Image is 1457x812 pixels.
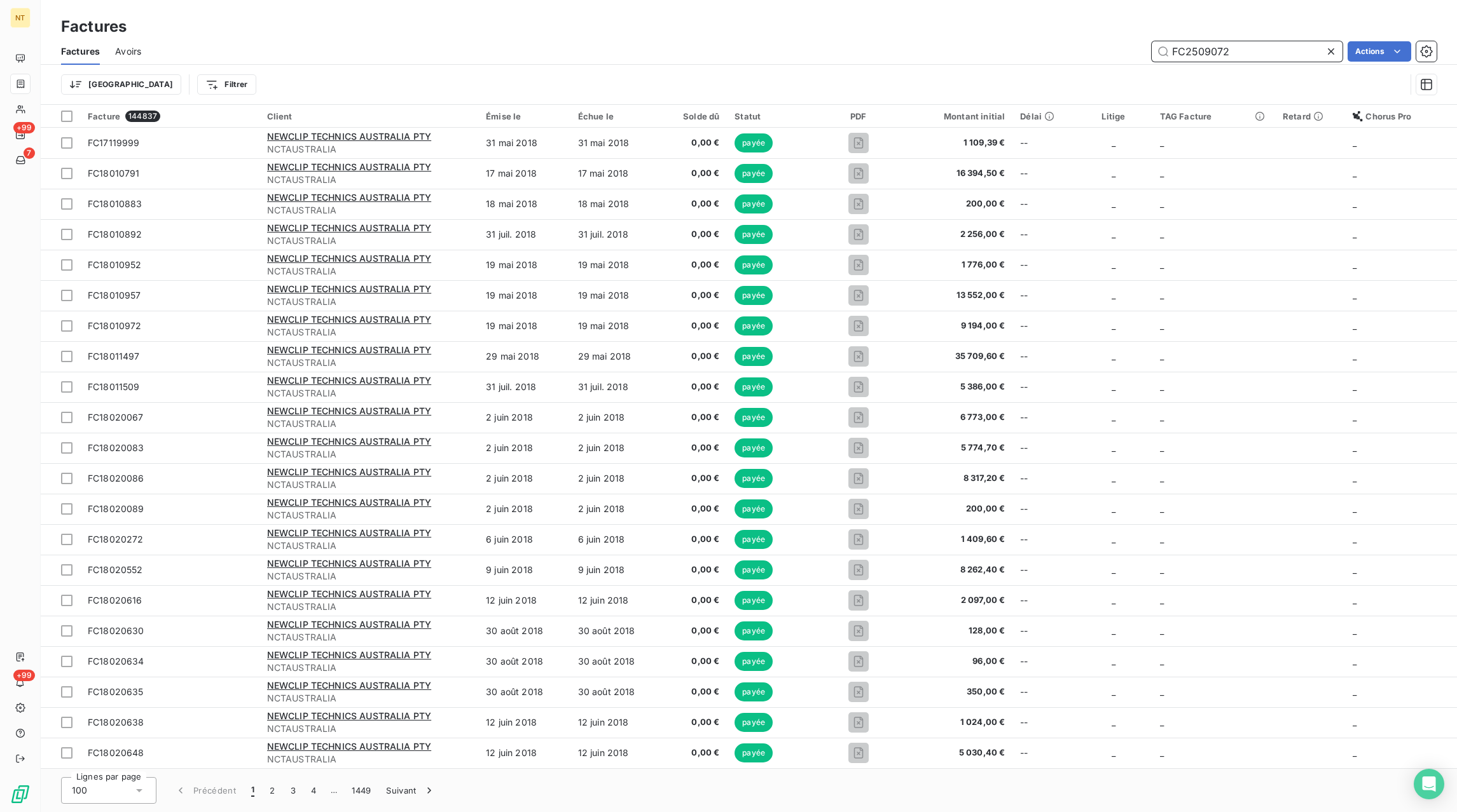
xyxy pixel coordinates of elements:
[1012,158,1075,189] td: --
[1012,738,1075,768] td: --
[88,229,142,240] span: FC18010892
[262,777,282,804] button: 2
[1112,351,1115,362] span: _
[905,747,1005,759] span: 5 030,40 €
[478,463,570,494] td: 2 juin 2018
[1353,747,1357,758] span: _
[1353,534,1357,545] span: _
[570,738,663,768] td: 12 juin 2018
[1283,111,1338,121] div: Retard
[1160,503,1164,514] span: _
[735,438,773,457] span: payée
[478,250,570,280] td: 19 mai 2018
[570,768,663,799] td: 30 août 2018
[827,111,890,121] div: PDF
[735,682,773,701] span: payée
[115,45,141,58] span: Avoirs
[1353,442,1357,453] span: _
[905,442,1005,454] span: 5 774,70 €
[1160,198,1164,209] span: _
[1112,747,1115,758] span: _
[478,768,570,799] td: 30 août 2018
[1112,168,1115,179] span: _
[670,594,719,607] span: 0,00 €
[905,503,1005,515] span: 200,00 €
[570,707,663,738] td: 12 juin 2018
[267,619,432,630] span: NEWCLIP TECHNICS AUSTRALIA PTY
[1152,41,1343,62] input: Rechercher
[1112,534,1115,545] span: _
[478,219,570,250] td: 31 juil. 2018
[670,111,719,121] div: Solde dû
[1348,41,1411,62] button: Actions
[478,372,570,402] td: 31 juil. 2018
[1012,219,1075,250] td: --
[670,259,719,271] span: 0,00 €
[1112,625,1115,636] span: _
[267,497,432,508] span: NEWCLIP TECHNICS AUSTRALIA PTY
[197,74,256,95] button: Filtrer
[1353,320,1357,331] span: _
[88,111,120,121] span: Facture
[88,168,140,179] span: FC18010791
[324,780,344,801] span: …
[478,189,570,219] td: 18 mai 2018
[267,448,471,461] span: NCTAUSTRALIA
[1112,290,1115,301] span: _
[905,411,1005,424] span: 6 773,00 €
[1012,646,1075,677] td: --
[1160,747,1164,758] span: _
[905,228,1005,241] span: 2 256,00 €
[267,253,432,264] span: NEWCLIP TECHNICS AUSTRALIA PTY
[88,351,140,362] span: FC18011497
[13,670,35,681] span: +99
[478,402,570,433] td: 2 juin 2018
[578,111,655,121] div: Échue le
[13,122,35,133] span: +99
[1353,381,1357,392] span: _
[670,625,719,637] span: 0,00 €
[670,686,719,698] span: 0,00 €
[1353,229,1357,240] span: _
[735,286,773,305] span: payée
[1353,412,1357,423] span: _
[1112,564,1115,575] span: _
[670,137,719,149] span: 0,00 €
[267,631,471,644] span: NCTAUSTRALIA
[1160,381,1164,392] span: _
[570,128,663,158] td: 31 mai 2018
[1160,137,1164,148] span: _
[267,405,432,416] span: NEWCLIP TECHNICS AUSTRALIA PTY
[670,320,719,332] span: 0,00 €
[670,747,719,759] span: 0,00 €
[570,158,663,189] td: 17 mai 2018
[1353,656,1357,667] span: _
[735,111,811,121] div: Statut
[344,777,378,804] button: 1449
[267,283,432,294] span: NEWCLIP TECHNICS AUSTRALIA PTY
[735,225,773,244] span: payée
[267,143,471,156] span: NCTAUSTRALIA
[570,677,663,707] td: 30 août 2018
[478,311,570,341] td: 19 mai 2018
[1353,351,1357,362] span: _
[905,533,1005,546] span: 1 409,60 €
[1160,320,1164,331] span: _
[61,15,127,38] h3: Factures
[267,558,432,569] span: NEWCLIP TECHNICS AUSTRALIA PTY
[267,710,432,721] span: NEWCLIP TECHNICS AUSTRALIA PTY
[670,198,719,210] span: 0,00 €
[267,649,432,660] span: NEWCLIP TECHNICS AUSTRALIA PTY
[267,753,471,766] span: NCTAUSTRALIA
[570,433,663,463] td: 2 juin 2018
[267,741,432,752] span: NEWCLIP TECHNICS AUSTRALIA PTY
[670,716,719,729] span: 0,00 €
[670,228,719,241] span: 0,00 €
[735,713,773,732] span: payée
[1012,494,1075,524] td: --
[1353,259,1357,270] span: _
[735,560,773,579] span: payée
[88,503,144,514] span: FC18020089
[478,128,570,158] td: 31 mai 2018
[478,555,570,585] td: 9 juin 2018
